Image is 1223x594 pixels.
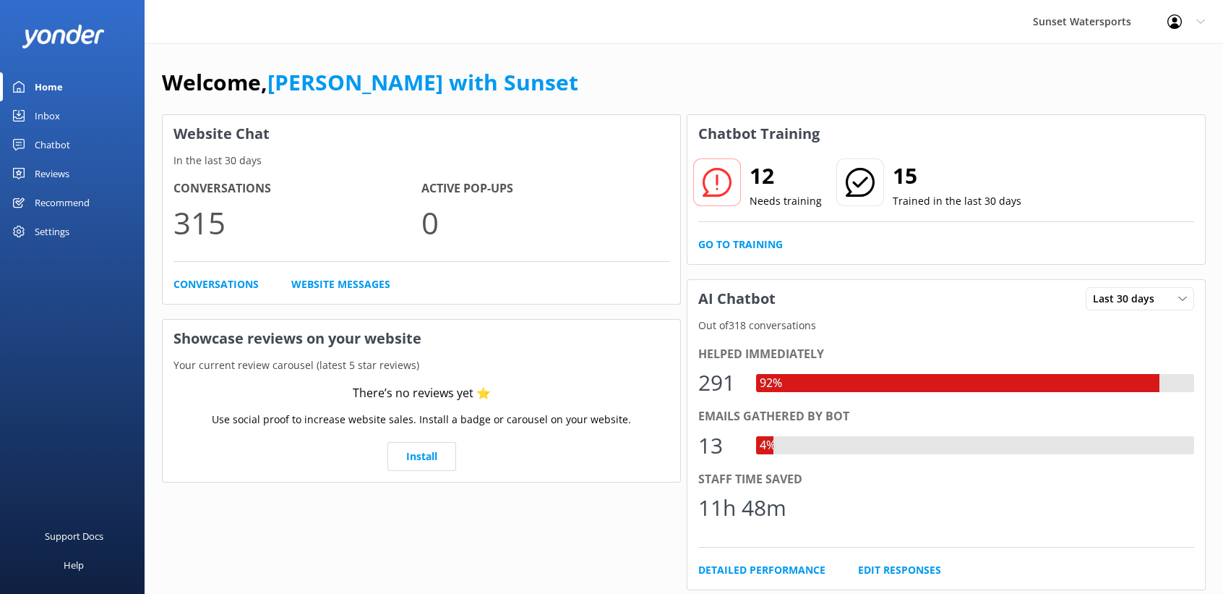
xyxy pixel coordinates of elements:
div: Helped immediately [698,345,1194,364]
h3: AI Chatbot [687,280,786,318]
a: Edit Responses [858,562,941,578]
span: Last 30 days [1093,291,1163,307]
h2: 15 [893,158,1021,193]
h1: Welcome, [162,65,578,100]
a: Go to Training [698,237,783,253]
p: 0 [421,198,669,247]
p: Out of 318 conversations [687,318,1205,334]
p: In the last 30 days [163,153,680,169]
a: [PERSON_NAME] with Sunset [267,67,578,97]
div: Emails gathered by bot [698,407,1194,426]
h2: 12 [750,158,822,193]
p: Your current review carousel (latest 5 star reviews) [163,357,680,373]
div: Settings [35,217,69,246]
div: Support Docs [45,522,103,551]
div: Staff time saved [698,470,1194,489]
div: Recommend [35,188,90,217]
div: There’s no reviews yet ⭐ [353,384,491,403]
div: 291 [698,365,742,400]
h4: Conversations [173,179,421,198]
h3: Chatbot Training [687,115,831,153]
img: yonder-white-logo.png [22,25,105,48]
div: Reviews [35,159,69,188]
div: 4% [756,436,779,455]
p: 315 [173,198,421,247]
h4: Active Pop-ups [421,179,669,198]
h3: Showcase reviews on your website [163,320,680,357]
div: 11h 48m [698,491,786,525]
div: Home [35,72,63,101]
a: Detailed Performance [698,562,825,578]
p: Trained in the last 30 days [893,193,1021,209]
div: Chatbot [35,130,70,159]
div: Inbox [35,101,60,130]
div: 13 [698,428,742,463]
a: Website Messages [291,276,390,292]
a: Install [387,442,456,471]
a: Conversations [173,276,259,292]
div: Help [64,551,84,580]
p: Needs training [750,193,822,209]
p: Use social proof to increase website sales. Install a badge or carousel on your website. [212,412,631,428]
h3: Website Chat [163,115,680,153]
div: 92% [756,374,786,393]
